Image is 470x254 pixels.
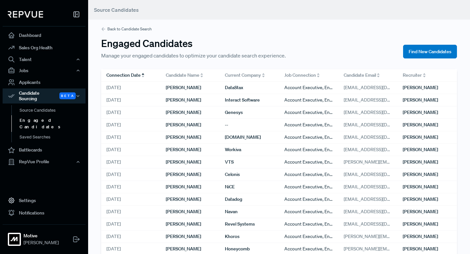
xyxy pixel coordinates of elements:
span: [PERSON_NAME] [403,109,438,116]
div: [DATE] [101,181,161,193]
span: [PERSON_NAME] [403,134,438,141]
span: Account Executive, Enterprise - [GEOGRAPHIC_DATA] [284,84,333,91]
a: Dashboard [3,29,86,41]
span: [PERSON_NAME][EMAIL_ADDRESS][PERSON_NAME][DOMAIN_NAME] [344,246,393,252]
span: -- [225,121,228,128]
span: [PERSON_NAME] [403,221,438,228]
span: [PERSON_NAME] [166,183,201,190]
span: [EMAIL_ADDRESS][DOMAIN_NAME] [344,183,393,190]
div: [DATE] [101,144,161,156]
span: [PERSON_NAME] [403,171,438,178]
span: Candidate Email [344,72,376,79]
div: Jobs [3,65,86,76]
span: NiCE [225,183,235,190]
div: [DATE] [101,82,161,94]
div: Toggle SortBy [279,69,338,82]
span: VTS [225,159,234,166]
div: Toggle SortBy [338,69,398,82]
a: MotiveMotive[PERSON_NAME] [3,224,86,249]
span: Account Executive, Enterprise - [US_STATE] [284,121,333,128]
span: [PERSON_NAME] [403,159,438,166]
span: Account Executive, Enterprise - [US_STATE] [284,196,333,203]
div: Toggle SortBy [161,69,220,82]
span: Genesys [225,109,243,116]
span: [PERSON_NAME] [166,233,201,240]
span: [DOMAIN_NAME] [225,134,261,141]
span: [PERSON_NAME] [166,121,201,128]
span: [EMAIL_ADDRESS][DOMAIN_NAME] [344,97,393,103]
span: [PERSON_NAME] [403,97,438,103]
span: Datadog [225,196,242,203]
div: [DATE] [101,106,161,119]
span: [PERSON_NAME] [403,121,438,128]
div: [DATE] [101,119,161,131]
span: [PERSON_NAME] [166,171,201,178]
span: [EMAIL_ADDRESS][DOMAIN_NAME] [344,146,393,153]
span: [PERSON_NAME] [166,159,201,166]
span: Account Executive, Enterprise - [US_STATE] [284,109,333,116]
span: Celonis [225,171,240,178]
span: [PERSON_NAME] [166,246,201,252]
a: Notifications [3,207,86,219]
span: [PERSON_NAME] [166,109,201,116]
span: [PERSON_NAME] [166,134,201,141]
span: Recruiter [403,72,422,79]
img: RepVue [8,11,43,18]
span: Account Executive, Enterprise - [US_STATE] [284,246,333,252]
button: Candidate Sourcing Beta [3,88,86,103]
span: [PERSON_NAME] [403,233,438,240]
span: [EMAIL_ADDRESS][DOMAIN_NAME] [344,109,393,116]
button: Talent [3,54,86,65]
span: Workiva [225,146,241,153]
div: [DATE] [101,193,161,206]
div: [DATE] [101,168,161,181]
a: Applicants [3,76,86,88]
span: [EMAIL_ADDRESS][DOMAIN_NAME] [344,171,393,178]
span: Account Executive, Enterprise - Northeast [284,171,333,178]
div: [DATE] [101,131,161,144]
span: Source Candidates [94,7,139,13]
span: Account Executive, Enterprise - Northeast [284,134,333,141]
div: Toggle SortBy [398,69,457,82]
span: Connection Date [106,72,141,79]
span: [PERSON_NAME] [166,208,201,215]
span: [PERSON_NAME] [403,208,438,215]
span: Honeycomb [225,246,250,252]
strong: Motive [23,232,59,239]
div: Toggle SortBy [220,69,279,82]
span: Interact Software [225,97,260,103]
span: [PERSON_NAME][EMAIL_ADDRESS][PERSON_NAME][DOMAIN_NAME] [344,159,393,166]
a: Settings [3,194,86,207]
a: Battlecards [3,144,86,156]
span: [PERSON_NAME] [166,84,201,91]
a: Sales Org Health [3,41,86,54]
span: [EMAIL_ADDRESS][DOMAIN_NAME] [344,208,393,215]
div: Toggle SortBy [101,69,161,82]
h3: Engaged Candidates [101,37,323,49]
span: Account Executive, Enterprise - Northeast [284,146,333,153]
span: [PERSON_NAME] [166,97,201,103]
span: Account Executive, Enterprise - Northeast [284,208,333,215]
span: Revel Systems [225,221,255,228]
span: [EMAIL_ADDRESS][DOMAIN_NAME] [344,196,393,203]
span: Account Executive, Enterprise - [US_STATE] [284,233,333,240]
span: [EMAIL_ADDRESS][DOMAIN_NAME] [344,84,393,91]
div: [DATE] [101,156,161,168]
div: Candidate Sourcing [3,88,86,103]
span: [PERSON_NAME] [403,196,438,203]
span: Beta [59,92,76,99]
span: Account Executive, Enterprise - Northeast [284,221,333,228]
span: Navan [225,208,238,215]
a: Engaged Candidates [11,115,94,132]
span: Job Connection [284,72,316,79]
div: [DATE] [101,94,161,106]
span: Khoros [225,233,240,240]
button: Find New Candidates [403,45,457,58]
span: DataStax [225,84,243,91]
span: [PERSON_NAME] [166,221,201,228]
img: Motive [9,234,20,245]
span: Account Executive, Enterprise - Mid-Atlantic [284,97,333,103]
span: [PERSON_NAME] [403,146,438,153]
span: [PERSON_NAME] [403,246,438,252]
